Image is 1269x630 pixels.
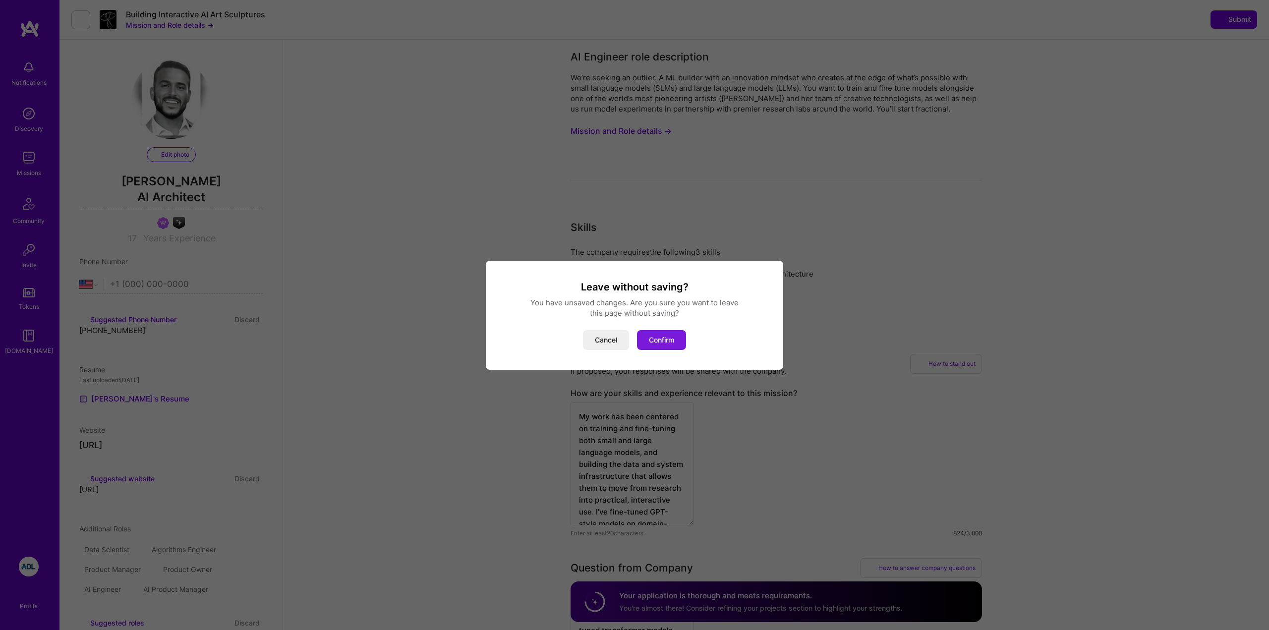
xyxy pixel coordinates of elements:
[498,297,771,308] div: You have unsaved changes. Are you sure you want to leave
[498,308,771,318] div: this page without saving?
[498,281,771,293] h3: Leave without saving?
[486,261,783,370] div: modal
[583,330,629,350] button: Cancel
[637,330,686,350] button: Confirm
